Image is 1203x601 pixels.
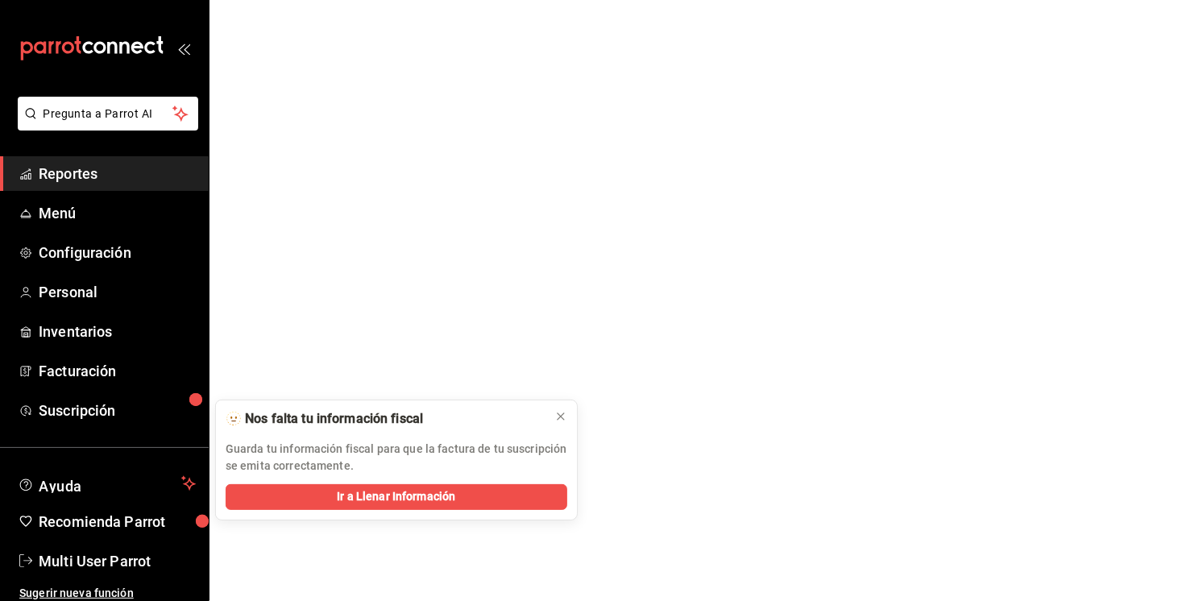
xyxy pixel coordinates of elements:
button: open_drawer_menu [177,42,190,55]
p: Guarda tu información fiscal para que la factura de tu suscripción se emita correctamente. [226,441,567,475]
button: Pregunta a Parrot AI [18,97,198,131]
span: Menú [39,202,196,224]
span: Ir a Llenar Información [337,488,455,505]
div: 🫥 Nos falta tu información fiscal [226,410,541,428]
span: Multi User Parrot [39,550,196,572]
a: Pregunta a Parrot AI [11,117,198,134]
span: Pregunta a Parrot AI [44,106,173,122]
span: Suscripción [39,400,196,421]
span: Ayuda [39,474,175,493]
span: Personal [39,281,196,303]
span: Facturación [39,360,196,382]
span: Reportes [39,163,196,184]
span: Configuración [39,242,196,263]
button: Ir a Llenar Información [226,484,567,510]
span: Inventarios [39,321,196,342]
span: Recomienda Parrot [39,511,196,533]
